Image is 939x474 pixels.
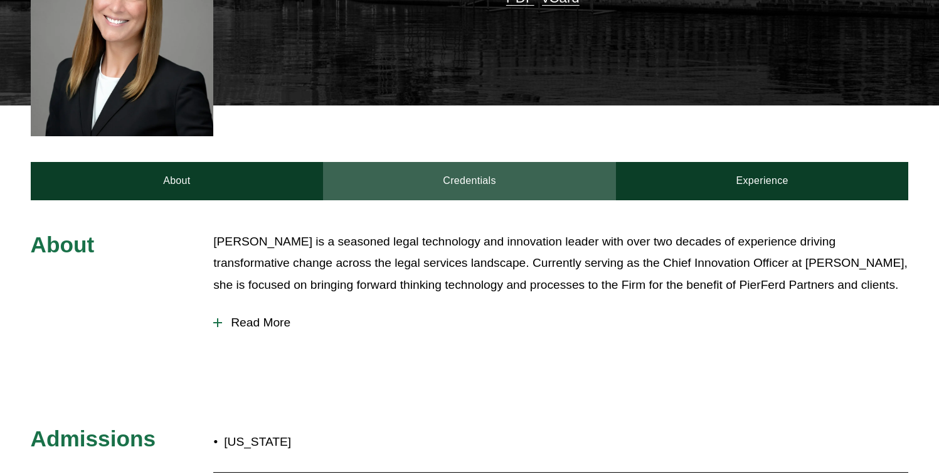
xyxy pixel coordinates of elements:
span: Admissions [31,426,156,451]
a: About [31,162,324,200]
p: [PERSON_NAME] is a seasoned legal technology and innovation leader with over two decades of exper... [213,231,908,296]
span: Read More [222,316,908,330]
p: [US_STATE] [224,431,543,453]
button: Read More [213,306,908,339]
a: Credentials [323,162,616,200]
a: Experience [616,162,909,200]
span: About [31,232,95,257]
